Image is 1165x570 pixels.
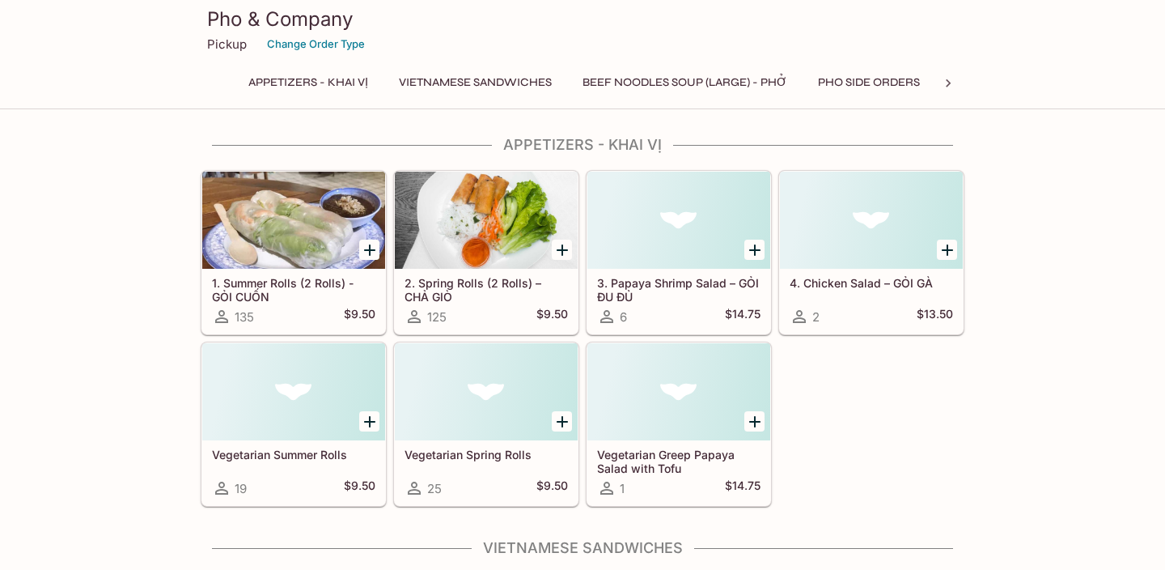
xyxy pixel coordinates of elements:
[395,343,578,440] div: Vegetarian Spring Rolls
[587,343,770,440] div: Vegetarian Greep Papaya Salad with Tofu
[536,479,568,498] h5: $9.50
[587,172,770,269] div: 3. Papaya Shrimp Salad – GỎI ĐU ĐỦ
[809,71,929,94] button: PHO SIDE ORDERS
[201,171,386,334] a: 1. Summer Rolls (2 Rolls) - GỎI CUỐN135$9.50
[235,309,254,325] span: 135
[779,171,964,334] a: 4. Chicken Salad – GỎI GÀ2$13.50
[725,479,760,498] h5: $14.75
[552,240,572,260] button: Add 2. Spring Rolls (2 Rolls) – CHẢ GIÒ
[212,276,375,303] h5: 1. Summer Rolls (2 Rolls) - GỎI CUỐN
[917,307,953,326] h5: $13.50
[394,171,578,334] a: 2. Spring Rolls (2 Rolls) – CHẢ GIÒ125$9.50
[207,6,958,32] h3: Pho & Company
[344,479,375,498] h5: $9.50
[427,481,442,496] span: 25
[202,172,385,269] div: 1. Summer Rolls (2 Rolls) - GỎI CUỐN
[587,342,771,506] a: Vegetarian Greep Papaya Salad with Tofu1$14.75
[744,240,765,260] button: Add 3. Papaya Shrimp Salad – GỎI ĐU ĐỦ
[359,240,379,260] button: Add 1. Summer Rolls (2 Rolls) - GỎI CUỐN
[780,172,963,269] div: 4. Chicken Salad – GỎI GÀ
[405,276,568,303] h5: 2. Spring Rolls (2 Rolls) – CHẢ GIÒ
[239,71,377,94] button: Appetizers - KHAI VỊ
[552,411,572,432] button: Add Vegetarian Spring Rolls
[201,342,386,506] a: Vegetarian Summer Rolls19$9.50
[394,342,578,506] a: Vegetarian Spring Rolls25$9.50
[359,411,379,432] button: Add Vegetarian Summer Rolls
[574,71,796,94] button: BEEF NOODLES SOUP (LARGE) - PHỞ
[620,481,625,496] span: 1
[597,276,760,303] h5: 3. Papaya Shrimp Salad – GỎI ĐU ĐỦ
[427,309,447,325] span: 125
[725,307,760,326] h5: $14.75
[207,36,247,52] p: Pickup
[536,307,568,326] h5: $9.50
[390,71,561,94] button: VIETNAMESE SANDWICHES
[344,307,375,326] h5: $9.50
[201,539,964,557] h4: VIETNAMESE SANDWICHES
[395,172,578,269] div: 2. Spring Rolls (2 Rolls) – CHẢ GIÒ
[212,448,375,462] h5: Vegetarian Summer Rolls
[812,309,820,325] span: 2
[235,481,247,496] span: 19
[260,32,372,57] button: Change Order Type
[587,171,771,334] a: 3. Papaya Shrimp Salad – GỎI ĐU ĐỦ6$14.75
[597,448,760,474] h5: Vegetarian Greep Papaya Salad with Tofu
[744,411,765,432] button: Add Vegetarian Greep Papaya Salad with Tofu
[620,309,627,325] span: 6
[202,343,385,440] div: Vegetarian Summer Rolls
[937,240,957,260] button: Add 4. Chicken Salad – GỎI GÀ
[201,136,964,154] h4: Appetizers - KHAI VỊ
[790,276,953,290] h5: 4. Chicken Salad – GỎI GÀ
[405,448,568,462] h5: Vegetarian Spring Rolls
